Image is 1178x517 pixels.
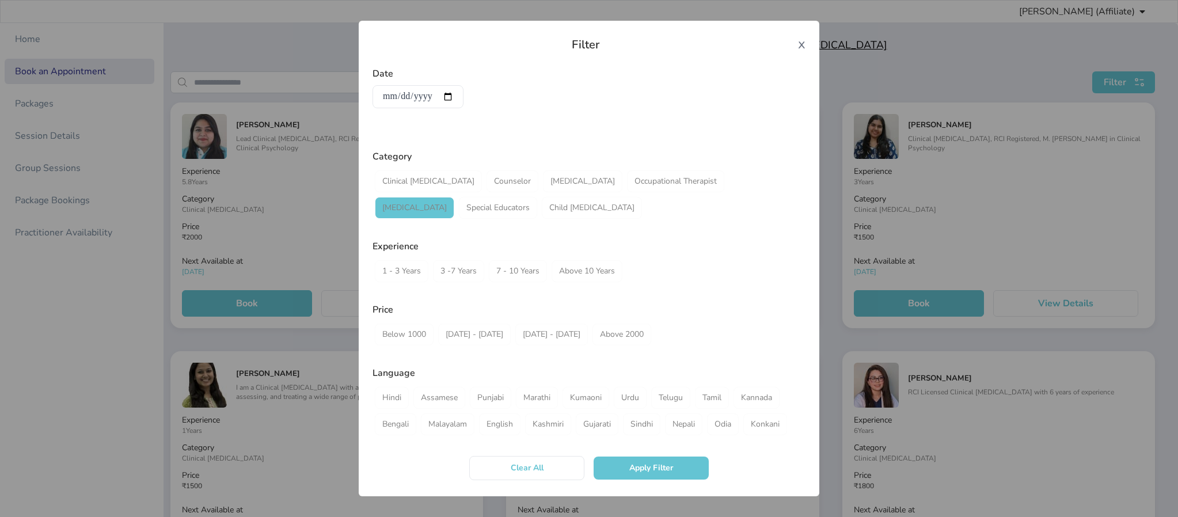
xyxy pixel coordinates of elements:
div: Tamil [695,387,729,409]
div: 1 - 3 Years [375,260,428,282]
button: Apply Filter [594,457,709,480]
div: Kannada [734,387,780,409]
div: Clinical [MEDICAL_DATA] [375,170,482,192]
div: Konkani [743,413,787,435]
div: Above 2000 [592,324,651,345]
h3: Filter [572,37,599,53]
h3: Language [373,366,805,380]
h3: Price [373,303,805,317]
div: Marathi [516,387,558,409]
div: Gujarati [576,413,618,435]
h3: Date [373,67,805,81]
div: Special Educators [459,197,537,219]
div: Odia [707,413,739,435]
div: Hindi [375,387,409,409]
div: 7 - 10 Years [489,260,547,282]
div: Punjabi [470,387,511,409]
div: Assamese [413,387,465,409]
div: [MEDICAL_DATA] [543,170,622,192]
div: English [479,413,520,435]
div: Kashmiri [525,413,571,435]
div: Urdu [614,387,647,409]
div: Malayalam [421,413,474,435]
div: [MEDICAL_DATA] [375,197,454,219]
h3: Experience [373,240,805,253]
div: [DATE] - [DATE] [515,324,588,345]
div: 3 -7 Years [433,260,484,282]
span: x [798,35,805,53]
div: Above 10 Years [552,260,622,282]
div: Telugu [651,387,690,409]
div: Kumaoni [563,387,609,409]
button: Clear All [469,456,584,480]
div: Below 1000 [375,324,434,345]
div: Bengali [375,413,416,435]
div: Occupational Therapist [627,170,724,192]
div: Nepali [665,413,702,435]
div: Sindhi [623,413,660,435]
div: Counselor [487,170,538,192]
div: [DATE] - [DATE] [438,324,511,345]
div: Child [MEDICAL_DATA] [542,197,642,219]
h3: Category [373,150,805,164]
